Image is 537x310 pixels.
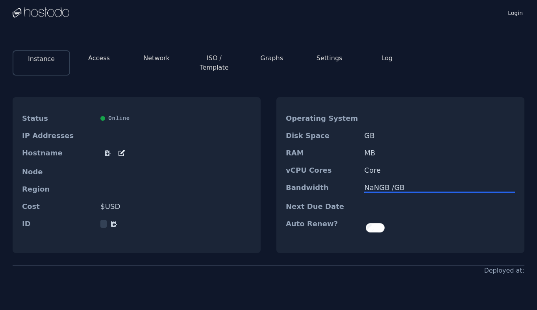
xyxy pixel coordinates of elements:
[22,149,94,159] dt: Hostname
[364,166,515,174] dd: Core
[286,166,358,174] dt: vCPU Cores
[381,54,393,63] button: Log
[88,54,110,63] button: Access
[22,185,94,193] dt: Region
[261,54,283,63] button: Graphs
[22,114,94,122] dt: Status
[364,149,515,157] dd: MB
[28,54,55,64] button: Instance
[364,132,515,140] dd: GB
[22,168,94,176] dt: Node
[13,7,69,18] img: Logo
[286,114,358,122] dt: Operating System
[286,203,358,210] dt: Next Due Date
[22,203,94,210] dt: Cost
[100,114,251,122] div: Online
[192,54,237,72] button: ISO / Template
[22,220,94,228] dt: ID
[506,7,524,17] a: Login
[286,149,358,157] dt: RAM
[317,54,343,63] button: Settings
[286,132,358,140] dt: Disk Space
[143,54,170,63] button: Network
[484,266,524,275] div: Deployed at:
[286,184,358,193] dt: Bandwidth
[100,203,251,210] dd: $ USD
[22,132,94,140] dt: IP Addresses
[286,220,358,236] dt: Auto Renew?
[364,184,515,192] div: NaN GB / GB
